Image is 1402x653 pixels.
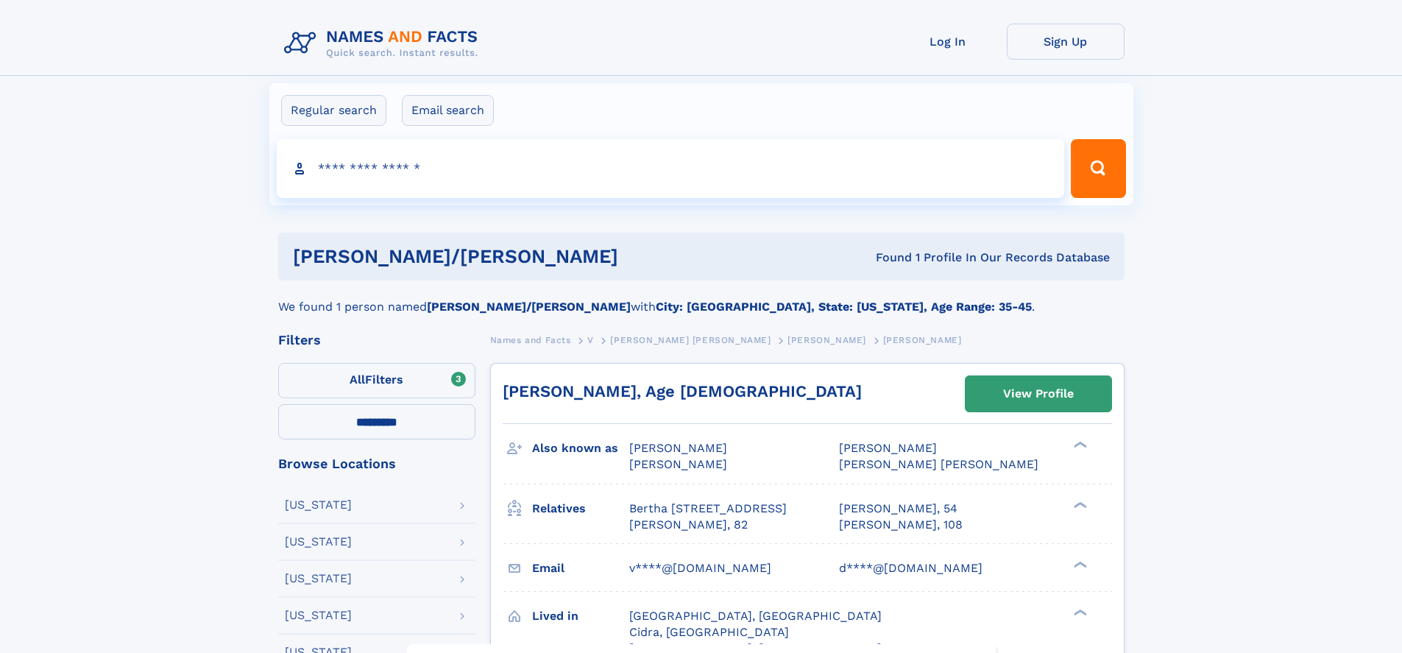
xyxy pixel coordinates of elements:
[587,335,594,345] span: V
[532,604,629,629] h3: Lived in
[490,331,571,349] a: Names and Facts
[285,610,352,621] div: [US_STATE]
[277,139,1065,198] input: search input
[629,625,789,639] span: Cidra, [GEOGRAPHIC_DATA]
[285,499,352,511] div: [US_STATE]
[278,333,475,347] div: Filters
[350,373,365,386] span: All
[532,436,629,461] h3: Also known as
[839,517,963,533] a: [PERSON_NAME], 108
[293,247,747,266] h1: [PERSON_NAME]/[PERSON_NAME]
[839,501,957,517] a: [PERSON_NAME], 54
[629,457,727,471] span: [PERSON_NAME]
[1003,377,1074,411] div: View Profile
[629,441,727,455] span: [PERSON_NAME]
[629,609,882,623] span: [GEOGRAPHIC_DATA], [GEOGRAPHIC_DATA]
[1070,607,1088,617] div: ❯
[427,300,631,314] b: [PERSON_NAME]/[PERSON_NAME]
[587,331,594,349] a: V
[656,300,1032,314] b: City: [GEOGRAPHIC_DATA], State: [US_STATE], Age Range: 35-45
[285,573,352,585] div: [US_STATE]
[1070,500,1088,509] div: ❯
[1071,139,1125,198] button: Search Button
[889,24,1007,60] a: Log In
[787,331,866,349] a: [PERSON_NAME]
[610,331,771,349] a: [PERSON_NAME] [PERSON_NAME]
[278,457,475,470] div: Browse Locations
[532,496,629,521] h3: Relatives
[503,382,862,400] a: [PERSON_NAME], Age [DEMOGRAPHIC_DATA]
[966,376,1111,412] a: View Profile
[1007,24,1125,60] a: Sign Up
[281,95,386,126] label: Regular search
[629,501,787,517] a: Bertha [STREET_ADDRESS]
[532,556,629,581] h3: Email
[278,24,490,63] img: Logo Names and Facts
[883,335,962,345] span: [PERSON_NAME]
[278,280,1125,316] div: We found 1 person named with .
[839,457,1038,471] span: [PERSON_NAME] [PERSON_NAME]
[285,536,352,548] div: [US_STATE]
[402,95,494,126] label: Email search
[1070,560,1088,569] div: ❯
[787,335,866,345] span: [PERSON_NAME]
[839,441,937,455] span: [PERSON_NAME]
[610,335,771,345] span: [PERSON_NAME] [PERSON_NAME]
[747,250,1110,266] div: Found 1 Profile In Our Records Database
[278,363,475,398] label: Filters
[1070,440,1088,450] div: ❯
[629,517,748,533] a: [PERSON_NAME], 82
